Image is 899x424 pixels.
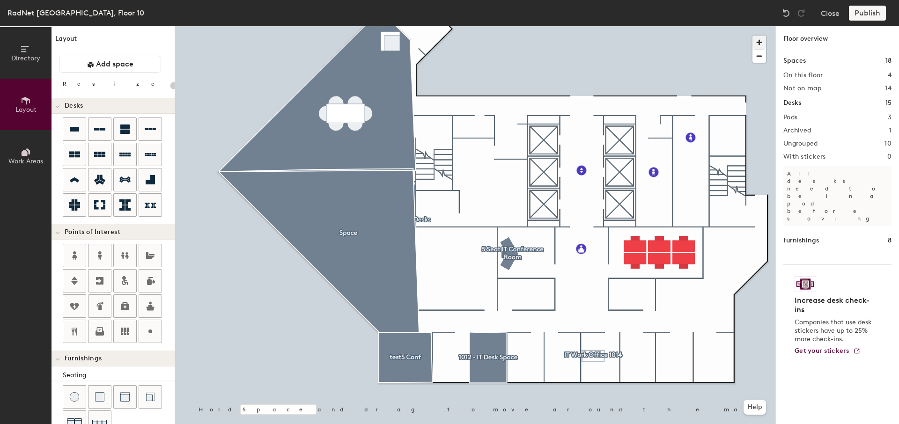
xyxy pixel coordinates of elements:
span: Work Areas [8,157,43,165]
div: Resize [63,80,166,88]
span: Add space [96,59,133,69]
h2: Archived [783,127,811,134]
span: Desks [65,102,83,110]
h2: 1 [889,127,892,134]
h2: Ungrouped [783,140,818,147]
h1: Furnishings [783,235,819,246]
h2: 3 [888,114,892,121]
img: Undo [781,8,791,18]
h1: Layout [52,34,175,48]
button: Couch (middle) [113,385,137,409]
p: All desks need to be in a pod before saving [783,166,892,226]
h2: 4 [888,72,892,79]
h2: 14 [885,85,892,92]
h2: Pods [783,114,797,121]
button: Stool [63,385,86,409]
h1: Spaces [783,56,806,66]
span: Points of Interest [65,228,120,236]
span: Layout [15,106,37,114]
h2: 10 [884,140,892,147]
button: Couch (corner) [139,385,162,409]
button: Cushion [88,385,111,409]
h2: With stickers [783,153,826,161]
p: Companies that use desk stickers have up to 25% more check-ins. [795,318,875,344]
img: Cushion [95,392,104,402]
div: Seating [63,370,175,380]
h1: Desks [783,98,801,108]
span: Directory [11,54,40,62]
a: Get your stickers [795,347,861,355]
img: Redo [796,8,806,18]
span: Furnishings [65,355,102,362]
img: Couch (middle) [120,392,130,402]
h1: 8 [888,235,892,246]
span: Get your stickers [795,347,849,355]
h4: Increase desk check-ins [795,296,875,314]
h2: Not on map [783,85,821,92]
h1: 15 [885,98,892,108]
button: Help [744,400,766,415]
img: Couch (corner) [146,392,155,402]
button: Add space [59,56,161,73]
h1: 18 [885,56,892,66]
img: Stool [70,392,79,402]
img: Sticker logo [795,276,816,292]
h2: 0 [887,153,892,161]
h1: Floor overview [776,26,899,48]
div: RadNet [GEOGRAPHIC_DATA], Floor 10 [7,7,144,19]
button: Close [821,6,840,21]
h2: On this floor [783,72,823,79]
